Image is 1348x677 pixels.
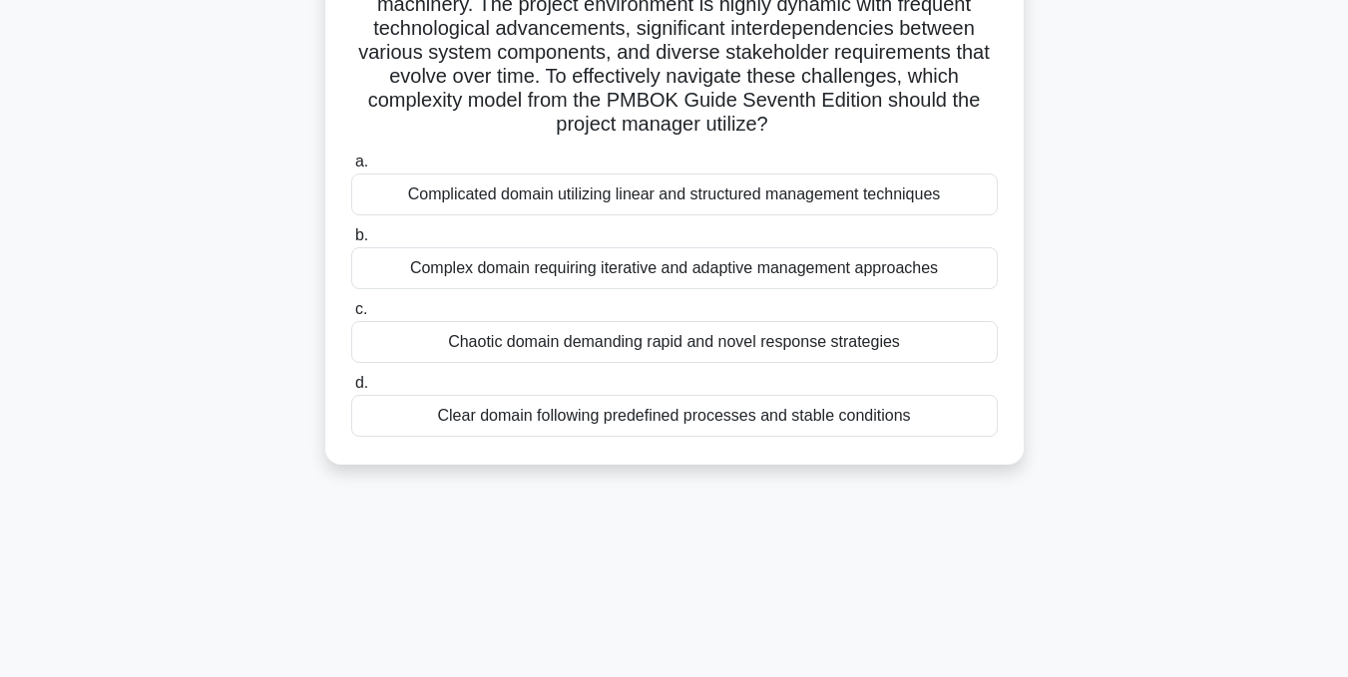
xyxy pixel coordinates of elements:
[351,395,998,437] div: Clear domain following predefined processes and stable conditions
[355,374,368,391] span: d.
[355,300,367,317] span: c.
[351,247,998,289] div: Complex domain requiring iterative and adaptive management approaches
[351,173,998,215] div: Complicated domain utilizing linear and structured management techniques
[355,226,368,243] span: b.
[351,321,998,363] div: Chaotic domain demanding rapid and novel response strategies
[355,153,368,169] span: a.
